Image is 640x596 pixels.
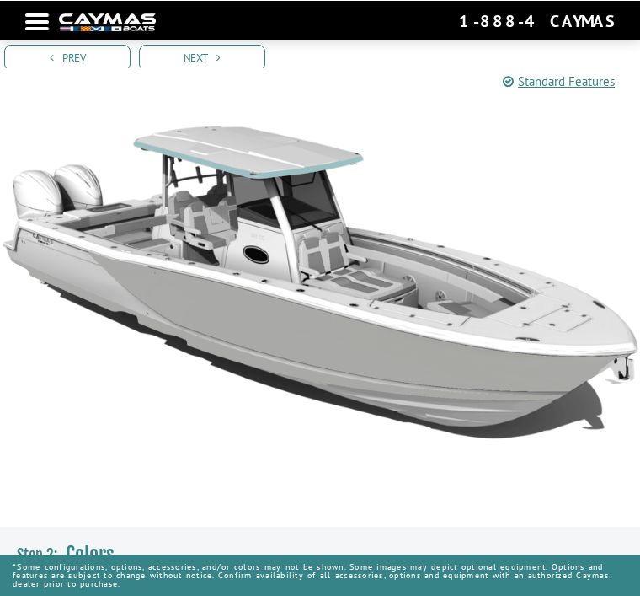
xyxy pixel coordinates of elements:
[139,44,265,70] a: Next
[59,13,156,30] img: white-logo-c9c8dbefe5ff5ceceb0f0178aa75bf4bb51f6bca0971e226c86eb53dfe498488.png
[459,9,615,31] div: 1-888-4CAYMAS
[13,554,627,596] p: *Some configurations, options, accessories, and/or colors may not be shown. Some images may depic...
[4,44,131,70] a: Prev
[503,72,615,91] a: Standard Features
